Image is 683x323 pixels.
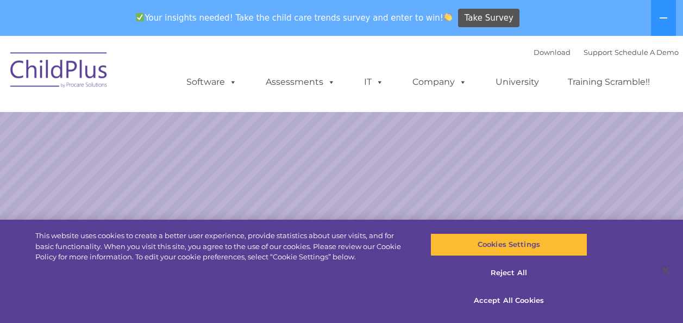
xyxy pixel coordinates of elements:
img: 👏 [444,13,452,21]
span: Take Survey [465,9,513,28]
div: This website uses cookies to create a better user experience, provide statistics about user visit... [35,231,410,263]
button: Cookies Settings [430,233,587,256]
font: | [534,48,679,57]
a: University [485,71,550,93]
a: Assessments [255,71,346,93]
a: Download [534,48,571,57]
button: Close [654,258,678,282]
a: Company [402,71,478,93]
a: Training Scramble!! [557,71,661,93]
a: IT [353,71,394,93]
a: Support [584,48,612,57]
img: ✅ [136,13,144,21]
button: Accept All Cookies [430,289,587,312]
a: Take Survey [458,9,519,28]
img: ChildPlus by Procare Solutions [5,45,114,99]
a: Software [176,71,248,93]
span: Your insights needed! Take the child care trends survey and enter to win! [131,7,457,28]
a: Schedule A Demo [615,48,679,57]
button: Reject All [430,262,587,284]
